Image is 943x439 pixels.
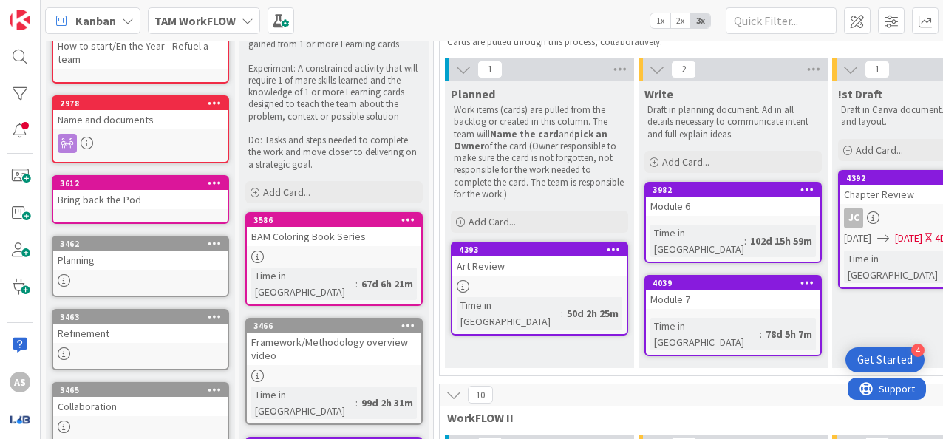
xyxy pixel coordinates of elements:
div: 3612 [53,177,228,190]
div: New IDEA: Teacher Retorpsecitves How to start/En the Year - Refuel a team [53,23,228,69]
span: : [744,233,746,249]
div: 3982 [653,185,820,195]
p: Do: Tasks and steps needed to complete the work and move closer to delivering on a strategic goal. [248,135,420,171]
div: 3465 [60,385,228,395]
span: : [760,326,762,342]
div: Bring back the Pod [53,190,228,209]
img: avatar [10,409,30,429]
div: BAM Coloring Book Series [247,227,421,246]
div: 3465 [53,384,228,397]
div: 4039Module 7 [646,276,820,309]
span: Add Card... [263,186,310,199]
div: 3612Bring back the Pod [53,177,228,209]
div: 3463 [60,312,228,322]
div: Get Started [857,353,913,367]
span: : [355,276,358,292]
div: 3462 [53,237,228,251]
span: Support [31,2,67,20]
div: 3463Refinement [53,310,228,343]
span: 3x [690,13,710,28]
div: 4393 [459,245,627,255]
span: 2x [670,13,690,28]
div: 3586 [247,214,421,227]
div: 3982 [646,183,820,197]
div: Time in [GEOGRAPHIC_DATA] [457,297,561,330]
div: 3466 [253,321,421,331]
div: 3466 [247,319,421,333]
div: 3466Framework/Methodology overview video [247,319,421,365]
div: 102d 15h 59m [746,233,816,249]
div: 3462Planning [53,237,228,270]
div: 78d 5h 7m [762,326,816,342]
span: 1x [650,13,670,28]
span: Kanban [75,12,116,30]
div: 3465Collaboration [53,384,228,416]
b: TAM WorkFLOW [154,13,236,28]
div: Time in [GEOGRAPHIC_DATA] [650,225,744,257]
div: Framework/Methodology overview video [247,333,421,365]
div: 67d 6h 21m [358,276,417,292]
p: Experiment: A constrained activity that will require 1 of mare skills learned and the knowledge o... [248,63,420,123]
span: 1 [865,61,890,78]
span: Write [644,86,673,101]
div: 4 [911,344,925,357]
span: [DATE] [895,231,922,246]
input: Quick Filter... [726,7,837,34]
div: 3982Module 6 [646,183,820,216]
div: 3463 [53,310,228,324]
div: Art Review [452,256,627,276]
img: Visit kanbanzone.com [10,10,30,30]
span: : [561,305,563,321]
div: JC [844,208,863,228]
div: Time in [GEOGRAPHIC_DATA] [844,251,943,283]
div: 2978 [60,98,228,109]
div: Time in [GEOGRAPHIC_DATA] [650,318,760,350]
div: Name and documents [53,110,228,129]
span: 1 [477,61,503,78]
div: 3586 [253,215,421,225]
strong: pick an Owner [454,128,610,152]
div: 3462 [60,239,228,249]
span: Planned [451,86,495,101]
p: Work items (cards) are pulled from the backlog or created in this column. The team will and of th... [454,104,625,200]
div: Module 7 [646,290,820,309]
div: Module 6 [646,197,820,216]
div: 4039 [653,278,820,288]
div: 4039 [646,276,820,290]
div: AS [10,372,30,392]
div: Open Get Started checklist, remaining modules: 4 [845,347,925,372]
div: 2978Name and documents [53,97,228,129]
div: 2978 [53,97,228,110]
span: 10 [468,386,493,404]
div: 3586BAM Coloring Book Series [247,214,421,246]
div: Refinement [53,324,228,343]
span: !st Draft [838,86,882,101]
div: Time in [GEOGRAPHIC_DATA] [251,268,355,300]
p: Draft in planning document. Ad in all details necessary to communicate intent and full explain id... [647,104,819,140]
div: 4393Art Review [452,243,627,276]
span: : [355,395,358,411]
strong: Name the card [490,128,559,140]
span: [DATE] [844,231,871,246]
div: 3612 [60,178,228,188]
span: Add Card... [469,215,516,228]
div: Planning [53,251,228,270]
div: Collaboration [53,397,228,416]
div: 99d 2h 31m [358,395,417,411]
div: 4393 [452,243,627,256]
span: Add Card... [662,155,709,169]
div: Time in [GEOGRAPHIC_DATA] [251,387,355,419]
span: 2 [671,61,696,78]
div: 50d 2h 25m [563,305,622,321]
span: Add Card... [856,143,903,157]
